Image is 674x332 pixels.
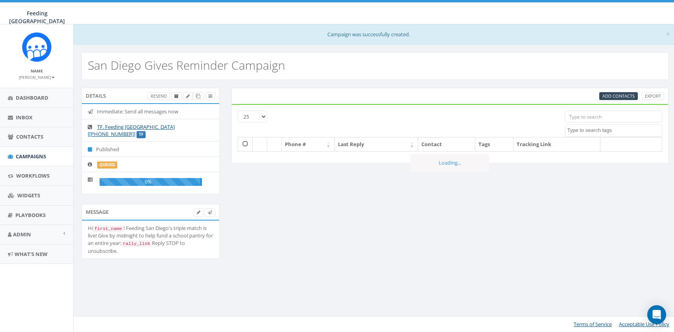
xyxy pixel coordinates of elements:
span: Widgets [17,192,40,199]
span: Add Contacts [602,93,635,99]
a: [PERSON_NAME] [19,73,55,80]
th: Last Reply [335,137,419,151]
i: Immediate: Send all messages now [88,109,97,114]
a: Add Contacts [599,92,638,100]
div: Message [81,204,220,220]
textarea: Search [567,127,662,134]
span: CSV files only [602,93,635,99]
span: Clone Campaign [196,93,200,99]
i: Published [88,147,96,152]
th: Contact [418,137,475,151]
small: Name [31,68,43,74]
span: Feeding [GEOGRAPHIC_DATA] [9,9,65,25]
a: Acceptable Use Policy [619,321,669,328]
div: Open Intercom Messenger [647,305,666,324]
th: Phone # [282,137,335,151]
a: Resend [148,92,170,100]
span: What's New [15,250,48,258]
th: Tracking Link [513,137,600,151]
div: 0% [100,178,202,186]
span: View Campaign Delivery Statistics [209,93,212,99]
label: queued [97,161,117,169]
li: Published [82,141,219,157]
span: × [666,28,670,39]
span: Workflows [16,172,50,179]
input: Type to search [565,111,662,122]
a: Terms of Service [574,321,612,328]
span: Campaigns [16,153,46,160]
div: Hi ! Feeding San Diego's triple match is live! Give by midnight to help fund a school pantry for ... [88,224,213,255]
span: Contacts [16,133,43,140]
a: TF. Feeding [GEOGRAPHIC_DATA] [[PHONE_NUMBER]] [88,123,175,138]
span: Dashboard [16,94,48,101]
span: Archive Campaign [174,93,179,99]
a: Export [642,92,664,100]
span: Edit Campaign Title [186,93,190,99]
span: Edit Campaign Body [197,209,200,215]
h2: San Diego Gives Reminder Campaign [88,59,285,72]
span: Inbox [16,114,33,121]
th: Tags [475,137,513,151]
div: Loading... [410,154,489,172]
small: [PERSON_NAME] [19,74,55,80]
code: first_name [93,225,124,232]
code: rally_link [121,240,152,247]
label: TF [137,131,146,138]
span: Playbooks [15,211,46,219]
li: Immediate: Send all messages now [82,104,219,119]
div: Details [81,88,220,104]
img: Rally_Corp_Icon.png [22,32,52,62]
span: Send Test Message [208,209,212,215]
span: Admin [13,231,31,238]
button: Close [666,30,670,38]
